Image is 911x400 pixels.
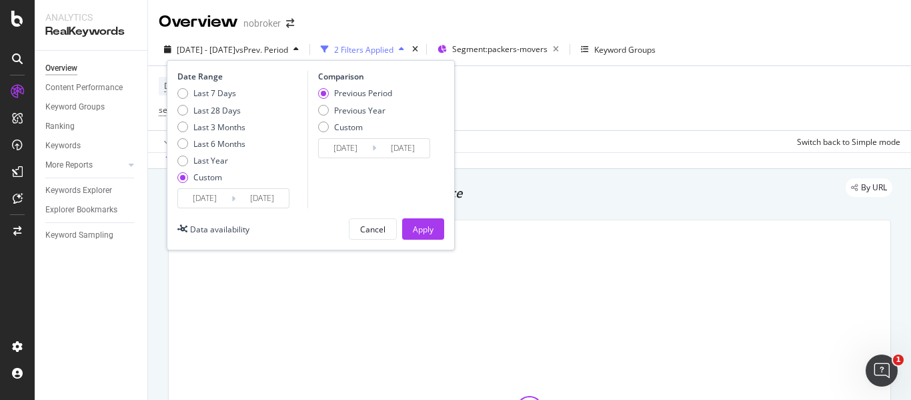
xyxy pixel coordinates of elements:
button: Keyword Groups [576,39,661,60]
div: Comparison [318,71,434,82]
div: Cancel [360,224,385,235]
a: Ranking [45,120,138,134]
a: Keyword Sampling [45,228,138,242]
div: Last 3 Months [193,122,245,133]
span: Segment: packers-movers [452,43,548,55]
iframe: Intercom live chat [866,355,898,387]
div: Keywords Explorer [45,184,112,198]
div: Custom [193,172,222,183]
div: Switch back to Simple mode [797,136,900,148]
div: Custom [334,122,363,133]
a: Explorer Bookmarks [45,203,138,217]
div: Previous Period [318,87,392,99]
input: End Date [235,189,289,208]
span: 1 [893,355,904,365]
div: 2 Filters Applied [334,44,393,55]
button: Switch back to Simple mode [792,131,900,152]
div: Data availability [190,224,249,235]
div: Previous Year [334,105,385,116]
div: Ranking [45,120,75,134]
div: Last 28 Days [177,105,245,116]
div: Last 28 Days [193,105,241,116]
div: Overview [159,11,238,33]
input: Start Date [319,139,372,158]
div: Last Year [177,155,245,166]
div: nobroker [243,17,281,30]
button: [DATE] - [DATE]vsPrev. Period [159,39,304,60]
div: Content Performance [45,81,123,95]
a: Keywords [45,139,138,153]
a: Keywords Explorer [45,184,138,198]
div: Keyword Groups [45,100,105,114]
a: Overview [45,61,138,75]
button: Cancel [349,218,397,240]
div: Keyword Sampling [45,228,113,242]
div: Last Year [193,155,228,166]
div: Explorer Bookmarks [45,203,117,217]
span: vs Prev. Period [235,44,288,55]
input: Start Date [178,189,231,208]
div: Last 7 Days [177,87,245,99]
div: Analytics [45,11,137,24]
div: Overview [45,61,77,75]
div: Keywords [45,139,81,153]
button: Apply [159,131,197,152]
div: Previous Year [318,105,392,116]
span: By URL [861,184,887,192]
div: Custom [177,172,245,183]
div: Previous Period [334,87,392,99]
div: Last 6 Months [193,138,245,150]
div: More Reports [45,158,93,172]
span: seo [159,104,172,116]
a: Keyword Groups [45,100,138,114]
div: Last 7 Days [193,87,236,99]
span: Device [164,80,189,91]
div: Apply [413,224,433,235]
button: Apply [402,218,444,240]
div: Date Range [177,71,304,82]
div: arrow-right-arrow-left [286,19,294,28]
div: Keyword Groups [594,44,656,55]
div: times [409,43,421,56]
div: Custom [318,122,392,133]
div: Last 6 Months [177,138,245,150]
span: [DATE] - [DATE] [177,44,235,55]
button: Segment:packers-movers [432,39,564,60]
a: More Reports [45,158,125,172]
div: legacy label [846,178,892,197]
input: End Date [376,139,429,158]
div: Last 3 Months [177,122,245,133]
a: Content Performance [45,81,138,95]
button: 2 Filters Applied [315,39,409,60]
div: RealKeywords [45,24,137,39]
